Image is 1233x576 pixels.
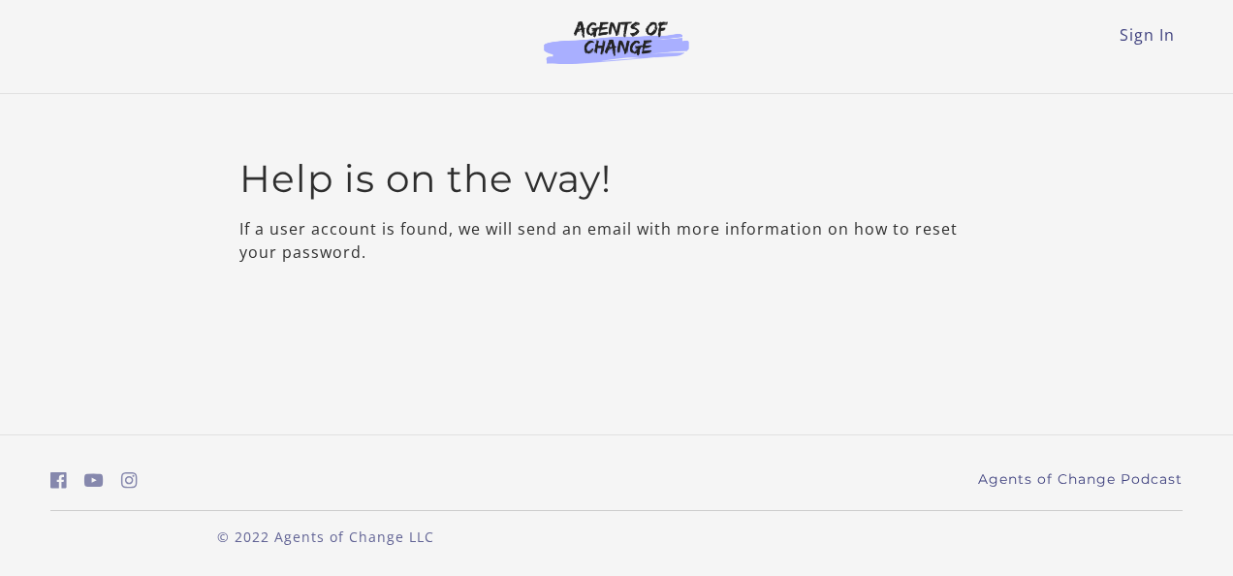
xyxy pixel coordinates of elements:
img: Agents of Change Logo [523,19,710,64]
a: https://www.youtube.com/c/AgentsofChangeTestPrepbyMeaganMitchell (Open in a new window) [84,466,104,495]
h2: Help is on the way! [239,156,995,202]
i: https://www.instagram.com/agentsofchangeprep/ (Open in a new window) [121,471,138,490]
i: https://www.facebook.com/groups/aswbtestprep (Open in a new window) [50,471,67,490]
i: https://www.youtube.com/c/AgentsofChangeTestPrepbyMeaganMitchell (Open in a new window) [84,471,104,490]
a: Agents of Change Podcast [978,469,1183,490]
p: © 2022 Agents of Change LLC [50,527,601,547]
a: https://www.facebook.com/groups/aswbtestprep (Open in a new window) [50,466,67,495]
a: Sign In [1120,24,1175,46]
a: https://www.instagram.com/agentsofchangeprep/ (Open in a new window) [121,466,138,495]
p: If a user account is found, we will send an email with more information on how to reset your pass... [239,217,995,264]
